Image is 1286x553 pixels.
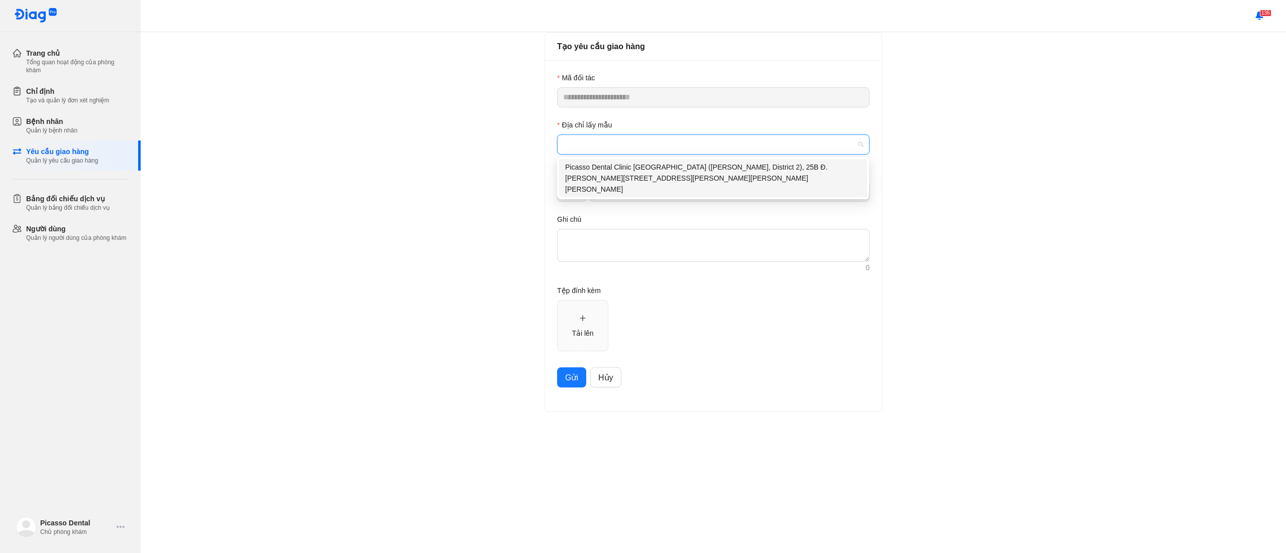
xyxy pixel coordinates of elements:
[26,204,110,212] div: Quản lý bảng đối chiếu dịch vụ
[557,367,586,387] button: Gửi
[26,194,110,204] div: Bảng đối chiếu dịch vụ
[557,40,870,53] div: Tạo yêu cầu giao hàng
[26,116,77,126] div: Bệnh nhân
[26,58,129,74] div: Tổng quan hoạt động của phòng khám
[26,126,77,134] div: Quản lý bệnh nhân
[16,517,36,537] img: logo
[26,157,98,165] div: Quản lý yêu cầu giao hàng
[565,371,578,384] span: Gửi
[598,371,613,384] span: Hủy
[579,315,586,322] span: plus
[26,234,126,242] div: Quản lý người dùng của phòng khám
[557,214,581,225] label: Ghi chú
[26,147,98,157] div: Yêu cầu giao hàng
[559,159,867,197] div: Picasso Dental Clinic Ho Chi Minh City (Thao Dien, District 2), 25B Đ. Nguyễn Duy Hiệu, Thảo Điền...
[26,96,109,104] div: Tạo và quản lý đơn xét nghiệm
[26,48,129,58] div: Trang chủ
[572,328,593,339] div: Tải lên
[558,301,608,351] span: plusTải lên
[40,528,113,536] div: Chủ phòng khám
[26,86,109,96] div: Chỉ định
[14,8,57,24] img: logo
[557,72,595,83] label: Mã đối tác
[26,224,126,234] div: Người dùng
[1260,10,1271,17] span: 136
[565,162,861,195] div: Picasso Dental Clinic [GEOGRAPHIC_DATA] ([PERSON_NAME], District 2), 25B Đ. [PERSON_NAME][STREET_...
[557,119,612,130] label: Địa chỉ lấy mẫu
[557,285,601,296] label: Tệp đính kèm
[40,518,113,528] div: Picasso Dental
[590,367,621,387] button: Hủy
